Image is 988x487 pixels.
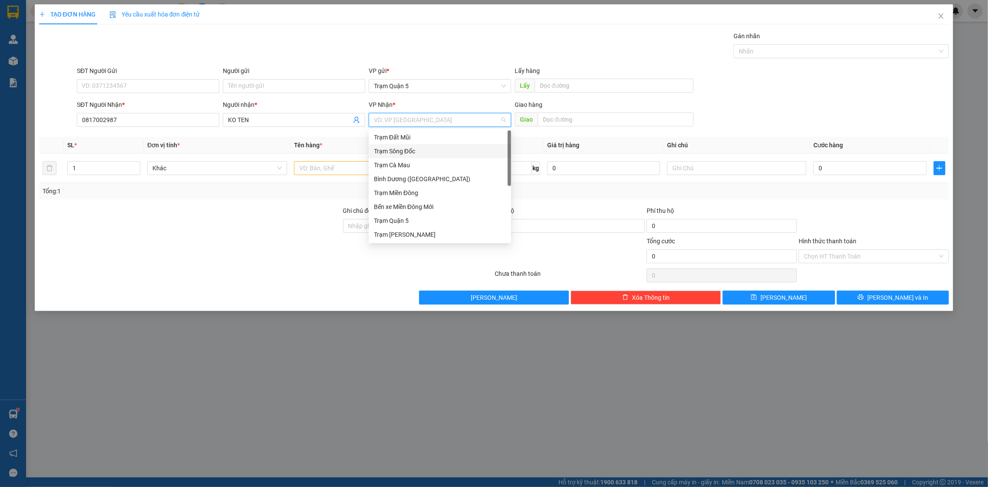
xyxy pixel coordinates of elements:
[515,79,535,93] span: Lấy
[369,186,511,200] div: Trạm Miền Đông
[56,8,77,17] span: Nhận:
[39,11,45,17] span: plus
[547,142,579,149] span: Giá trị hàng
[858,294,864,301] span: printer
[760,293,807,302] span: [PERSON_NAME]
[369,172,511,186] div: Bình Dương (BX Bàu Bàng)
[934,161,946,175] button: plus
[538,113,694,126] input: Dọc đường
[343,207,391,214] label: Ghi chú đơn hàng
[56,28,131,39] div: XUAN
[7,8,21,17] span: Gửi:
[374,230,506,239] div: Trạm [PERSON_NAME]
[664,137,810,154] th: Ghi chú
[369,130,511,144] div: Trạm Đất Mũi
[369,228,511,242] div: Trạm Đức Hòa
[734,33,760,40] label: Gán nhãn
[56,7,131,28] div: Trạm Đầm Dơi
[223,100,365,109] div: Người nhận
[7,7,50,28] div: Trạm Quận 5
[77,66,219,76] div: SĐT Người Gửi
[647,206,797,219] div: Phí thu hộ
[56,39,131,51] div: 0788929086
[667,161,807,175] input: Ghi Chú
[471,293,517,302] span: [PERSON_NAME]
[147,142,180,149] span: Đơn vị tính
[374,80,506,93] span: Trạm Quận 5
[374,216,506,225] div: Trạm Quận 5
[867,293,928,302] span: [PERSON_NAME] và In
[532,161,540,175] span: kg
[369,144,511,158] div: Trạm Sông Đốc
[571,291,721,305] button: deleteXóa Thông tin
[938,13,945,20] span: close
[547,161,660,175] input: 0
[515,113,538,126] span: Giao
[515,67,540,74] span: Lấy hàng
[369,101,393,108] span: VP Nhận
[223,66,365,76] div: Người gửi
[934,165,945,172] span: plus
[374,160,506,170] div: Trạm Cà Mau
[353,116,360,123] span: user-add
[294,161,434,175] input: VD: Bàn, Ghế
[343,219,493,233] input: Ghi chú đơn hàng
[622,294,628,301] span: delete
[43,161,56,175] button: delete
[7,57,20,66] span: CR :
[43,186,381,196] div: Tổng: 1
[369,214,511,228] div: Trạm Quận 5
[751,294,757,301] span: save
[369,66,511,76] div: VP gửi
[369,158,511,172] div: Trạm Cà Mau
[67,142,74,149] span: SL
[799,238,856,245] label: Hình thức thanh toán
[7,56,52,66] div: 60.000
[374,133,506,142] div: Trạm Đất Mũi
[647,238,675,245] span: Tổng cước
[77,100,219,109] div: SĐT Người Nhận
[494,269,646,284] div: Chưa thanh toán
[374,202,506,212] div: Bến xe Miền Đông Mới
[515,101,542,108] span: Giao hàng
[109,11,200,18] span: Yêu cầu xuất hóa đơn điện tử
[929,4,953,29] button: Close
[374,188,506,198] div: Trạm Miền Đông
[294,142,322,149] span: Tên hàng
[374,174,506,184] div: Bình Dương ([GEOGRAPHIC_DATA])
[152,162,282,175] span: Khác
[837,291,949,305] button: printer[PERSON_NAME] và In
[369,200,511,214] div: Bến xe Miền Đông Mới
[723,291,835,305] button: save[PERSON_NAME]
[632,293,670,302] span: Xóa Thông tin
[374,146,506,156] div: Trạm Sông Đốc
[109,11,116,18] img: icon
[39,11,96,18] span: TẠO ĐƠN HÀNG
[535,79,694,93] input: Dọc đường
[419,291,569,305] button: [PERSON_NAME]
[813,142,843,149] span: Cước hàng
